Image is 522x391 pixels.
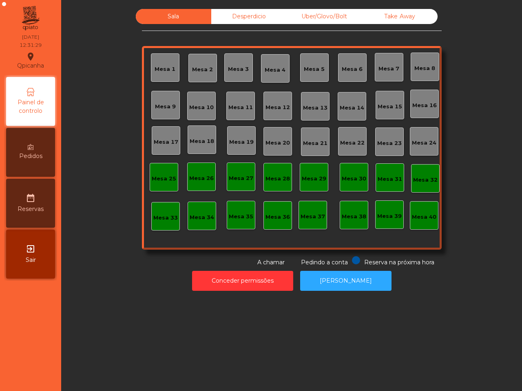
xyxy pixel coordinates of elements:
[413,176,438,184] div: Mesa 32
[257,259,285,266] span: A chamar
[18,205,44,213] span: Reservas
[26,193,35,203] i: date_range
[342,213,366,221] div: Mesa 38
[412,139,436,147] div: Mesa 24
[192,271,293,291] button: Conceder permissões
[190,137,214,145] div: Mesa 18
[211,9,287,24] div: Desperdicio
[303,104,327,112] div: Mesa 13
[364,259,434,266] span: Reserva na próxima hora
[20,42,42,49] div: 12:31:29
[17,51,44,71] div: Qpicanha
[340,139,365,147] div: Mesa 22
[414,64,435,72] div: Mesa 8
[300,271,391,291] button: [PERSON_NAME]
[229,213,253,221] div: Mesa 35
[228,65,249,73] div: Mesa 3
[189,103,214,112] div: Mesa 10
[412,101,437,110] div: Mesa 16
[377,212,402,220] div: Mesa 39
[229,138,254,146] div: Mesa 19
[301,213,325,221] div: Mesa 37
[8,98,53,115] span: Painel de controlo
[26,256,36,264] span: Sair
[152,175,176,183] div: Mesa 25
[155,65,175,73] div: Mesa 1
[342,65,363,73] div: Mesa 6
[190,213,214,222] div: Mesa 34
[340,104,364,112] div: Mesa 14
[265,175,290,183] div: Mesa 28
[378,103,402,111] div: Mesa 15
[155,103,176,111] div: Mesa 9
[26,244,35,254] i: exit_to_app
[265,213,290,221] div: Mesa 36
[378,175,402,183] div: Mesa 31
[136,9,211,24] div: Sala
[19,152,42,160] span: Pedidos
[362,9,438,24] div: Take Away
[301,259,348,266] span: Pedindo a conta
[20,4,40,33] img: qpiato
[153,214,178,222] div: Mesa 33
[265,66,285,74] div: Mesa 4
[154,138,178,146] div: Mesa 17
[302,175,326,183] div: Mesa 29
[377,139,402,147] div: Mesa 23
[265,139,290,147] div: Mesa 20
[26,52,35,62] i: location_on
[342,175,366,183] div: Mesa 30
[265,103,290,112] div: Mesa 12
[189,174,214,182] div: Mesa 26
[229,174,253,182] div: Mesa 27
[304,65,325,73] div: Mesa 5
[228,103,253,112] div: Mesa 11
[378,65,399,73] div: Mesa 7
[412,213,436,221] div: Mesa 40
[22,33,39,41] div: [DATE]
[192,66,213,74] div: Mesa 2
[303,139,327,147] div: Mesa 21
[287,9,362,24] div: Uber/Glovo/Bolt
